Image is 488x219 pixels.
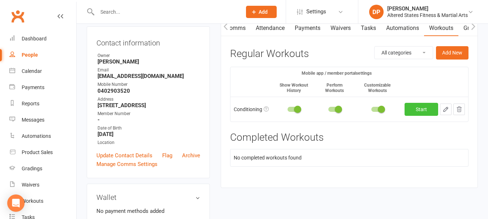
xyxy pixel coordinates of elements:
[98,117,200,123] strong: -
[221,20,251,36] a: Comms
[436,46,468,59] button: Add New
[356,20,381,36] a: Tasks
[290,20,325,36] a: Payments
[22,166,42,171] div: Gradings
[9,79,76,96] a: Payments
[230,97,272,122] td: Conditioning
[9,112,76,128] a: Messages
[98,52,200,59] div: Owner
[230,48,309,60] h3: Regular Workouts
[162,151,172,160] a: Flag
[98,73,200,79] strong: [EMAIL_ADDRESS][DOMAIN_NAME]
[9,96,76,112] a: Reports
[182,151,200,160] a: Archive
[98,131,200,137] strong: [DATE]
[230,149,468,166] td: No completed workouts found
[246,6,277,18] button: Add
[259,9,268,15] span: Add
[381,20,424,36] a: Automations
[9,47,76,63] a: People
[325,20,356,36] a: Waivers
[98,110,200,117] div: Member Number
[98,139,200,146] div: Location
[95,7,237,17] input: Search...
[98,102,200,109] strong: [STREET_ADDRESS]
[22,133,51,139] div: Automations
[98,58,200,65] strong: [PERSON_NAME]
[9,161,76,177] a: Gradings
[280,83,308,93] small: Show Workout History
[22,149,53,155] div: Product Sales
[387,5,468,12] div: [PERSON_NAME]
[96,207,200,215] li: No payment methods added
[405,103,438,116] a: Start
[387,12,468,18] div: Altered States Fitness & Martial Arts
[9,7,27,25] a: Clubworx
[96,193,200,201] h3: Wallet
[98,67,200,74] div: Email
[22,101,39,106] div: Reports
[9,144,76,161] a: Product Sales
[22,84,44,90] div: Payments
[9,63,76,79] a: Calendar
[369,5,384,19] div: DP
[22,117,44,123] div: Messages
[364,83,391,93] small: Customizable Workouts
[9,128,76,144] a: Automations
[98,81,200,88] div: Mobile Number
[9,31,76,47] a: Dashboard
[22,182,39,188] div: Waivers
[22,68,42,74] div: Calendar
[22,52,38,58] div: People
[96,160,157,168] a: Manage Comms Settings
[9,193,76,209] a: Workouts
[325,83,344,93] small: Perform Workouts
[98,125,200,132] div: Date of Birth
[7,194,25,212] div: Open Intercom Messenger
[96,36,200,47] h3: Contact information
[22,36,47,41] div: Dashboard
[251,20,290,36] a: Attendance
[98,88,200,94] strong: 0402903520
[96,151,152,160] a: Update Contact Details
[98,96,200,103] div: Address
[9,177,76,193] a: Waivers
[302,71,372,76] small: Mobile app / member portal settings
[306,4,326,20] span: Settings
[22,198,43,204] div: Workouts
[230,132,468,143] h3: Completed Workouts
[424,20,458,36] a: Workouts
